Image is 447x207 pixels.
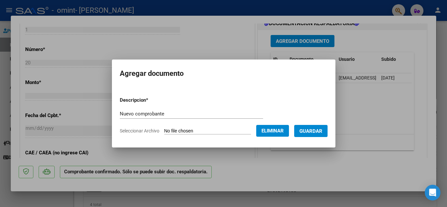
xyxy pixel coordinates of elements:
[256,125,289,137] button: Eliminar
[299,128,322,134] span: Guardar
[120,67,328,80] h2: Agregar documento
[425,185,440,200] div: Open Intercom Messenger
[120,128,159,133] span: Seleccionar Archivo
[261,128,284,134] span: Eliminar
[120,96,182,104] p: Descripcion
[294,125,328,137] button: Guardar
